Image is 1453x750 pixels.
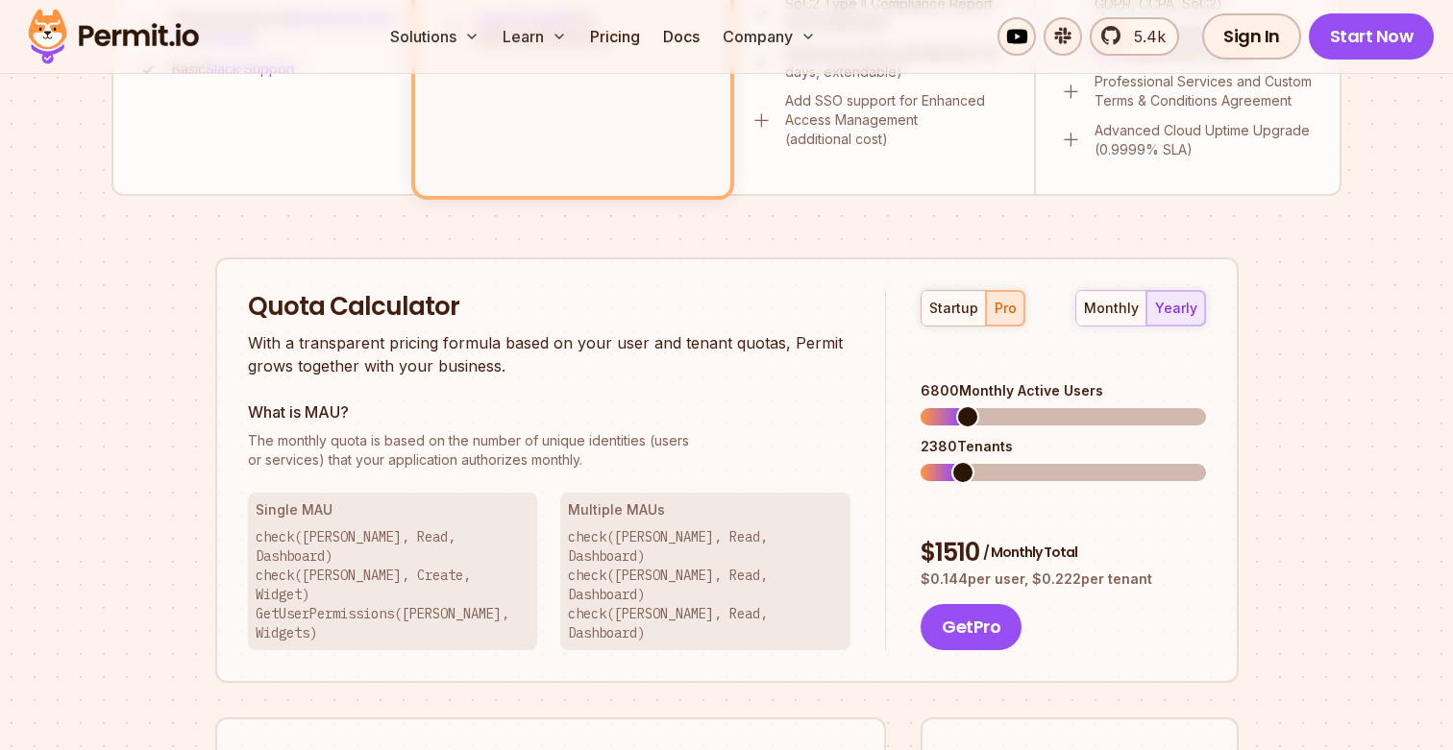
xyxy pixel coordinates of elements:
[19,4,208,69] img: Permit logo
[248,431,851,450] span: The monthly quota is based on the number of unique identities (users
[382,17,487,56] button: Solutions
[1084,299,1139,318] div: monthly
[1202,13,1301,60] a: Sign In
[582,17,648,56] a: Pricing
[921,381,1205,400] div: 6800 Monthly Active Users
[1095,121,1317,159] p: Advanced Cloud Uptime Upgrade (0.9999% SLA)
[1095,72,1317,110] p: Professional Services and Custom Terms & Conditions Agreement
[256,527,530,642] p: check([PERSON_NAME], Read, Dashboard) check([PERSON_NAME], Create, Widget) GetUserPermissions([PE...
[568,500,843,520] h3: Multiple MAUs
[568,527,843,642] p: check([PERSON_NAME], Read, Dashboard) check([PERSON_NAME], Read, Dashboard) check([PERSON_NAME], ...
[655,17,707,56] a: Docs
[929,299,978,318] div: startup
[1090,17,1179,56] a: 5.4k
[921,569,1205,589] p: $ 0.144 per user, $ 0.222 per tenant
[715,17,824,56] button: Company
[256,500,530,520] h3: Single MAU
[248,331,851,377] p: With a transparent pricing formula based on your user and tenant quotas, Permit grows together wi...
[248,290,851,325] h2: Quota Calculator
[921,604,1022,650] button: GetPro
[495,17,575,56] button: Learn
[1122,25,1166,48] span: 5.4k
[785,91,1011,149] p: Add SSO support for Enhanced Access Management (additional cost)
[921,437,1205,456] div: 2380 Tenants
[1309,13,1435,60] a: Start Now
[248,431,851,470] p: or services) that your application authorizes monthly.
[983,543,1077,562] span: / Monthly Total
[921,536,1205,570] div: $ 1510
[248,400,851,423] h3: What is MAU?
